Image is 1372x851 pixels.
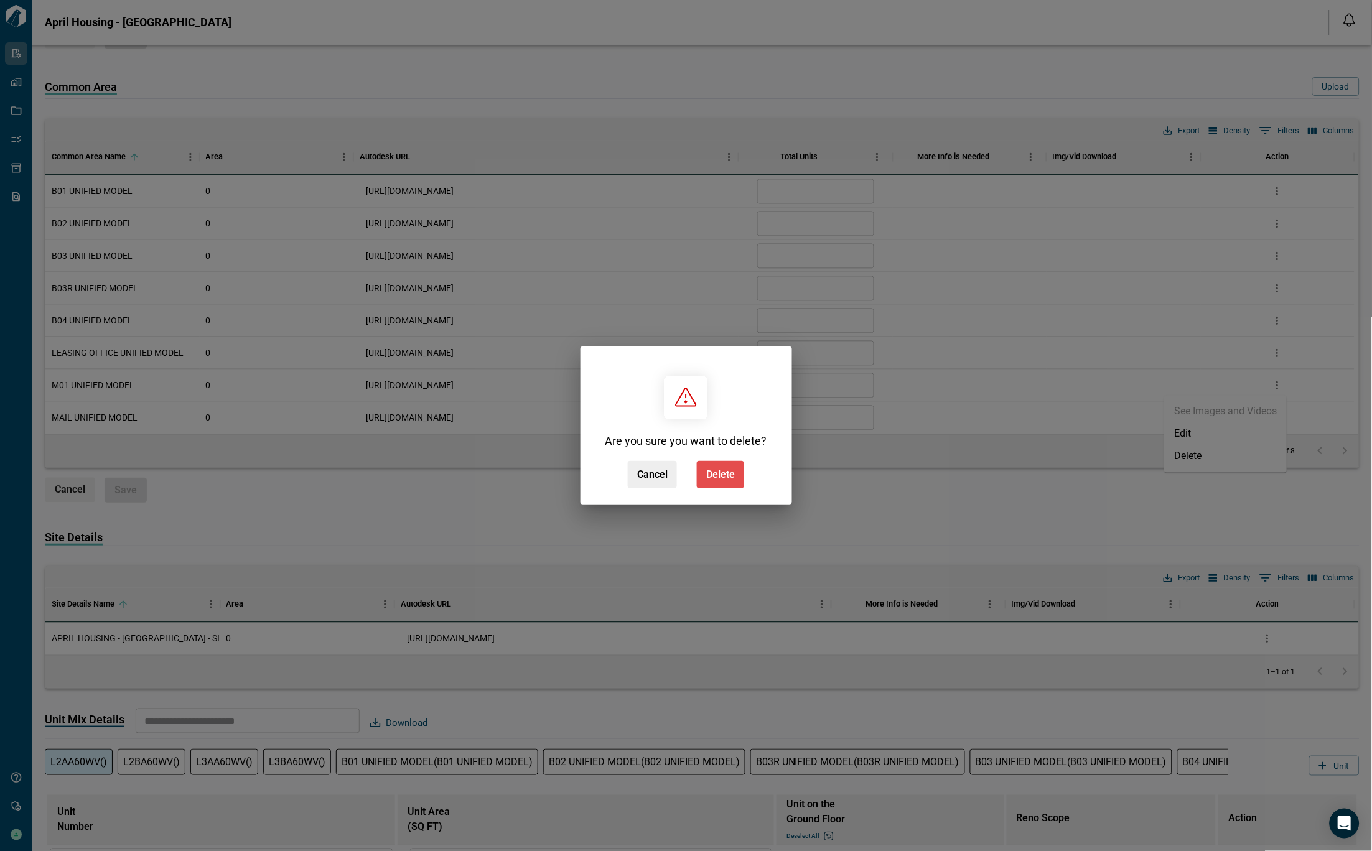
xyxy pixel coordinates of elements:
button: Cancel [628,461,677,488]
span: Are you sure you want to delete? [605,433,767,449]
div: Open Intercom Messenger [1330,809,1360,839]
span: Cancel [637,468,668,481]
span: Delete [706,468,735,481]
button: Delete [697,461,744,488]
